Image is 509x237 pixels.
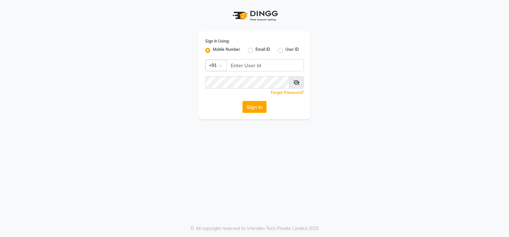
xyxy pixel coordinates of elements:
img: logo1.svg [229,6,280,25]
label: Email ID [255,47,270,54]
label: Sign In Using: [205,38,229,44]
label: User ID [285,47,299,54]
a: Forgot Password? [271,90,304,95]
input: Username [227,59,304,71]
button: Sign In [242,101,267,113]
input: Username [205,76,289,89]
label: Mobile Number [213,47,240,54]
